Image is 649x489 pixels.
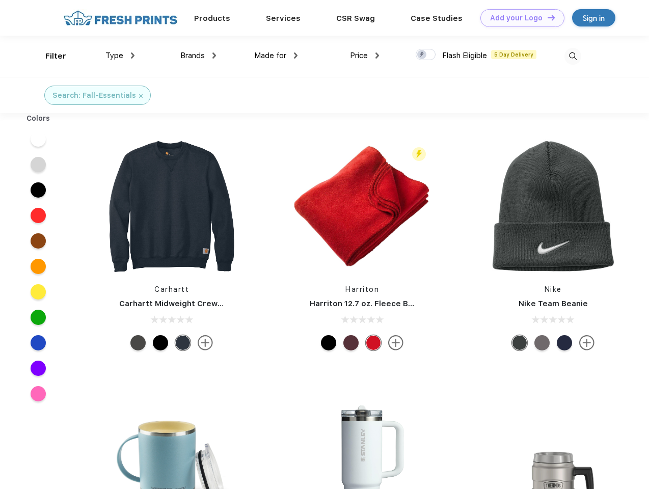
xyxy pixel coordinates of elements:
img: filter_cancel.svg [139,94,143,98]
div: Add your Logo [490,14,543,22]
a: Nike [545,285,562,293]
div: Medium Grey [534,335,550,350]
img: dropdown.png [294,52,298,59]
div: Black [321,335,336,350]
div: Sign in [583,12,605,24]
img: desktop_search.svg [564,48,581,65]
img: more.svg [388,335,403,350]
a: Carhartt Midweight Crewneck Sweatshirt [119,299,281,308]
span: Brands [180,51,205,60]
span: Price [350,51,368,60]
a: Nike Team Beanie [519,299,588,308]
img: dropdown.png [212,52,216,59]
img: dropdown.png [375,52,379,59]
div: Red [366,335,381,350]
div: New Navy [175,335,191,350]
div: Filter [45,50,66,62]
img: more.svg [198,335,213,350]
span: Made for [254,51,286,60]
span: 5 Day Delivery [491,50,536,59]
div: Anthracite [512,335,527,350]
div: Search: Fall-Essentials [52,90,136,101]
a: Harriton 12.7 oz. Fleece Blanket [310,299,432,308]
div: College Navy [557,335,572,350]
img: func=resize&h=266 [294,139,430,274]
div: Black [153,335,168,350]
img: DT [548,15,555,20]
a: Products [194,14,230,23]
img: dropdown.png [131,52,134,59]
a: Sign in [572,9,615,26]
img: flash_active_toggle.svg [412,147,426,161]
span: Flash Eligible [442,51,487,60]
img: more.svg [579,335,594,350]
img: fo%20logo%202.webp [61,9,180,27]
span: Type [105,51,123,60]
div: Burgundy [343,335,359,350]
a: Harriton [345,285,379,293]
img: func=resize&h=266 [485,139,621,274]
img: func=resize&h=266 [104,139,239,274]
a: Carhartt [154,285,189,293]
div: Carbon Heather [130,335,146,350]
div: Colors [19,113,58,124]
